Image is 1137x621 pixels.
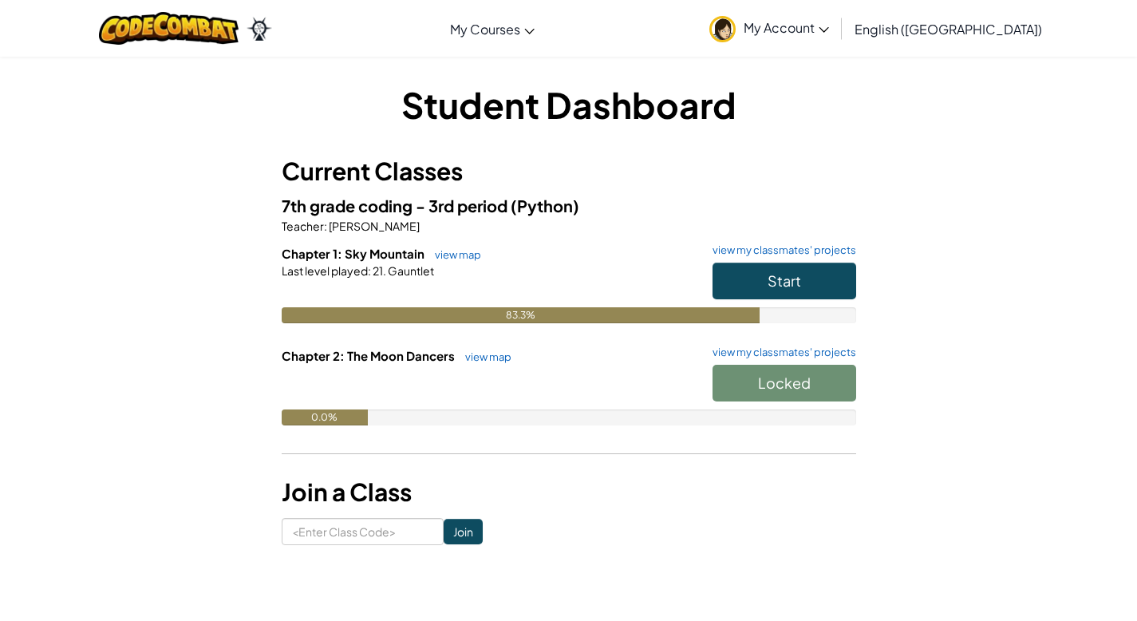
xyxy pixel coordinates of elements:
[282,246,427,261] span: Chapter 1: Sky Mountain
[442,7,543,50] a: My Courses
[282,80,856,129] h1: Student Dashboard
[282,409,368,425] div: 0.0%
[705,245,856,255] a: view my classmates' projects
[99,12,239,45] img: CodeCombat logo
[705,347,856,358] a: view my classmates' projects
[768,271,801,290] span: Start
[282,348,457,363] span: Chapter 2: The Moon Dancers
[324,219,327,233] span: :
[855,21,1042,38] span: English ([GEOGRAPHIC_DATA])
[282,196,511,216] span: 7th grade coding - 3rd period
[282,474,856,510] h3: Join a Class
[282,518,444,545] input: <Enter Class Code>
[427,248,481,261] a: view map
[282,263,368,278] span: Last level played
[368,263,371,278] span: :
[701,3,837,53] a: My Account
[511,196,579,216] span: (Python)
[450,21,520,38] span: My Courses
[371,263,386,278] span: 21.
[744,19,829,36] span: My Account
[247,17,272,41] img: Ozaria
[282,219,324,233] span: Teacher
[713,263,856,299] button: Start
[282,307,760,323] div: 83.3%
[386,263,434,278] span: Gauntlet
[709,16,736,42] img: avatar
[327,219,420,233] span: [PERSON_NAME]
[457,350,511,363] a: view map
[444,519,483,544] input: Join
[847,7,1050,50] a: English ([GEOGRAPHIC_DATA])
[282,153,856,189] h3: Current Classes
